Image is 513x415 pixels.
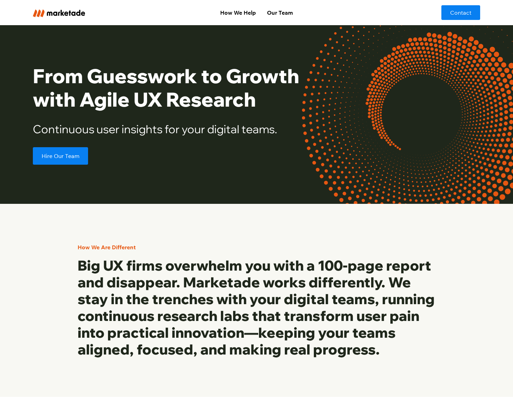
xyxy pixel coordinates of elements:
[78,257,435,358] h3: Big UX firms overwhelm you with a 100-page report and disappear. Marketade works differently. We ...
[33,8,126,17] a: home
[33,64,332,111] h1: From Guesswork to Growth with Agile UX Research
[78,243,136,251] div: How We Are Different
[33,147,88,165] a: Hire Our Team
[215,6,261,20] a: How We Help
[261,6,298,20] a: Our Team
[441,5,480,20] a: Contact
[33,122,332,136] h2: Continuous user insights for your digital teams.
